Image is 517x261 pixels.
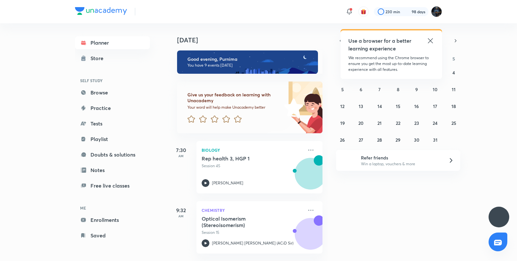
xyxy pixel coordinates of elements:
h5: Rep health 3, HGP 1 [202,155,282,162]
img: Avatar [295,222,326,253]
abbr: October 22, 2025 [396,120,400,126]
h6: Good evening, Purnima [187,56,312,62]
div: Store [90,54,107,62]
abbr: October 4, 2025 [452,70,455,76]
abbr: October 8, 2025 [397,86,399,92]
p: Session 45 [202,163,303,169]
abbr: Saturday [452,56,455,62]
button: October 4, 2025 [448,67,459,78]
button: October 26, 2025 [337,135,348,145]
p: AM [168,214,194,218]
a: Store [75,52,150,65]
p: AM [168,154,194,158]
img: referral [341,154,354,167]
p: Win a laptop, vouchers & more [361,161,440,167]
a: Practice [75,102,150,114]
p: Biology [202,146,303,154]
button: October 12, 2025 [337,101,348,111]
button: October 18, 2025 [448,101,459,111]
abbr: October 26, 2025 [340,137,345,143]
button: October 24, 2025 [430,118,440,128]
a: Notes [75,164,150,177]
abbr: October 24, 2025 [433,120,438,126]
button: October 29, 2025 [393,135,403,145]
button: October 11, 2025 [448,84,459,94]
img: streak [404,8,410,15]
p: Chemistry [202,206,303,214]
abbr: October 28, 2025 [377,137,382,143]
h6: Refer friends [361,154,440,161]
img: Purnima Sharma [431,6,442,17]
img: Company Logo [75,7,127,15]
abbr: October 11, 2025 [452,86,456,92]
a: Free live classes [75,179,150,192]
button: October 25, 2025 [448,118,459,128]
button: October 28, 2025 [375,135,385,145]
button: October 27, 2025 [356,135,366,145]
abbr: October 18, 2025 [451,103,456,109]
button: October 10, 2025 [430,84,440,94]
abbr: October 9, 2025 [415,86,418,92]
button: October 22, 2025 [393,118,403,128]
button: October 31, 2025 [430,135,440,145]
abbr: October 20, 2025 [358,120,364,126]
a: Enrollments [75,213,150,226]
p: You have 9 events [DATE] [187,63,312,68]
a: Saved [75,229,150,242]
abbr: October 25, 2025 [451,120,456,126]
button: October 16, 2025 [411,101,422,111]
a: Playlist [75,133,150,146]
h5: Optical Isomerism (Stereoisomerism) [202,215,282,228]
img: feedback_image [262,82,322,133]
abbr: October 15, 2025 [396,103,400,109]
abbr: October 12, 2025 [340,103,344,109]
img: avatar [361,9,366,15]
abbr: October 31, 2025 [433,137,438,143]
h6: ME [75,202,150,213]
button: October 23, 2025 [411,118,422,128]
abbr: October 17, 2025 [433,103,437,109]
button: October 17, 2025 [430,101,440,111]
button: October 15, 2025 [393,101,403,111]
img: ttu [495,213,503,221]
button: avatar [358,6,369,17]
h6: SELF STUDY [75,75,150,86]
abbr: October 16, 2025 [414,103,419,109]
h6: Give us your feedback on learning with Unacademy [187,92,282,103]
button: October 8, 2025 [393,84,403,94]
abbr: October 27, 2025 [359,137,363,143]
p: [PERSON_NAME] [PERSON_NAME] (ACiD Sir) [212,240,293,246]
p: We recommend using the Chrome browser to ensure you get the most up-to-date learning experience w... [348,55,434,72]
button: October 30, 2025 [411,135,422,145]
button: October 14, 2025 [375,101,385,111]
h5: 7:30 [168,146,194,154]
a: Doubts & solutions [75,148,150,161]
p: [PERSON_NAME] [212,180,243,186]
abbr: October 30, 2025 [414,137,419,143]
button: October 20, 2025 [356,118,366,128]
button: October 9, 2025 [411,84,422,94]
a: Browse [75,86,150,99]
abbr: October 21, 2025 [377,120,382,126]
h4: [DATE] [177,36,329,44]
button: October 7, 2025 [375,84,385,94]
p: Session 15 [202,230,303,235]
a: Planner [75,36,150,49]
abbr: October 19, 2025 [340,120,345,126]
a: Company Logo [75,7,127,16]
p: Your word will help make Unacademy better [187,105,282,110]
button: October 19, 2025 [337,118,348,128]
abbr: October 5, 2025 [341,86,344,92]
abbr: October 29, 2025 [396,137,400,143]
img: evening [177,50,318,74]
button: October 21, 2025 [375,118,385,128]
abbr: October 13, 2025 [359,103,363,109]
h5: 9:32 [168,206,194,214]
abbr: October 14, 2025 [377,103,382,109]
button: October 13, 2025 [356,101,366,111]
button: October 5, 2025 [337,84,348,94]
h5: Use a browser for a better learning experience [348,37,413,52]
abbr: October 10, 2025 [433,86,438,92]
a: Tests [75,117,150,130]
button: October 6, 2025 [356,84,366,94]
